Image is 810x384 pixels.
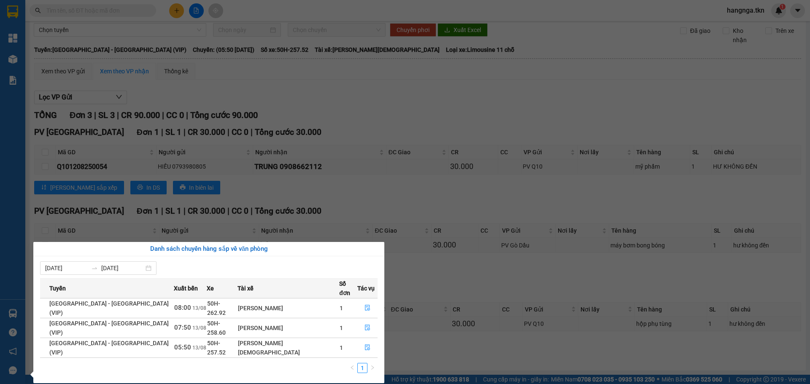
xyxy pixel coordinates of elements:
span: 50H-257.52 [207,340,226,356]
span: 07:50 [174,324,191,331]
span: 1 [340,325,343,331]
a: 1 [358,363,367,373]
button: left [347,363,357,373]
button: file-done [358,321,377,335]
li: Previous Page [347,363,357,373]
span: [GEOGRAPHIC_DATA] - [GEOGRAPHIC_DATA] (VIP) [49,320,169,336]
span: Tác vụ [357,284,375,293]
li: Next Page [367,363,378,373]
span: 1 [340,305,343,311]
div: [PERSON_NAME][DEMOGRAPHIC_DATA] [238,338,339,357]
div: Danh sách chuyến hàng sắp về văn phòng [40,244,378,254]
span: Tuyến [49,284,66,293]
span: left [350,365,355,370]
input: Đến ngày [101,263,144,273]
button: file-done [358,341,377,354]
span: 13/08 [192,325,206,331]
span: 13/08 [192,345,206,351]
span: 13/08 [192,305,206,311]
button: right [367,363,378,373]
span: 05:50 [174,344,191,351]
span: to [91,265,98,271]
span: 08:00 [174,304,191,311]
span: 50H-258.60 [207,320,226,336]
button: file-done [358,301,377,315]
span: [GEOGRAPHIC_DATA] - [GEOGRAPHIC_DATA] (VIP) [49,340,169,356]
input: Từ ngày [45,263,88,273]
span: file-done [364,344,370,351]
span: swap-right [91,265,98,271]
div: [PERSON_NAME] [238,323,339,333]
span: Số đơn [339,279,357,298]
span: Tài xế [238,284,254,293]
span: Xe [207,284,214,293]
li: 1 [357,363,367,373]
span: right [370,365,375,370]
span: [GEOGRAPHIC_DATA] - [GEOGRAPHIC_DATA] (VIP) [49,300,169,316]
span: file-done [364,325,370,331]
div: [PERSON_NAME] [238,303,339,313]
span: Xuất bến [174,284,198,293]
span: 50H-262.92 [207,300,226,316]
span: 1 [340,344,343,351]
span: file-done [364,305,370,311]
